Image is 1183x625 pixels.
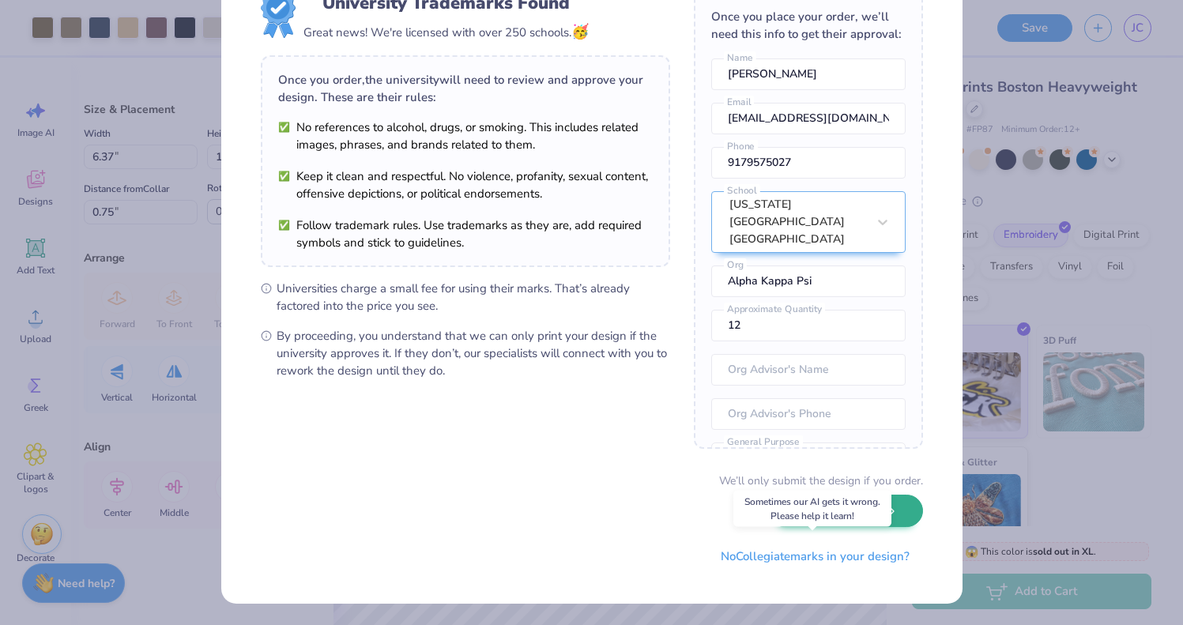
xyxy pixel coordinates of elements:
input: Org Advisor's Phone [711,398,906,430]
div: We’ll only submit the design if you order. [719,473,923,489]
input: Phone [711,147,906,179]
div: Sometimes our AI gets it wrong. Please help it learn! [733,491,891,527]
li: No references to alcohol, drugs, or smoking. This includes related images, phrases, and brands re... [278,119,653,153]
div: Great news! We're licensed with over 250 schools. [303,21,589,43]
button: NoCollegiatemarks in your design? [707,540,923,573]
input: Email [711,103,906,134]
input: Org Advisor's Name [711,354,906,386]
span: By proceeding, you understand that we can only print your design if the university approves it. I... [277,327,670,379]
div: Once you order, the university will need to review and approve your design. These are their rules: [278,71,653,106]
input: Approximate Quantity [711,310,906,341]
div: Once you place your order, we’ll need this info to get their approval: [711,8,906,43]
li: Keep it clean and respectful. No violence, profanity, sexual content, offensive depictions, or po... [278,168,653,202]
li: Follow trademark rules. Use trademarks as they are, add required symbols and stick to guidelines. [278,216,653,251]
input: Org [711,265,906,297]
input: Name [711,58,906,90]
div: [US_STATE][GEOGRAPHIC_DATA] [GEOGRAPHIC_DATA] [729,196,867,248]
span: 🥳 [571,22,589,41]
span: Universities charge a small fee for using their marks. That’s already factored into the price you... [277,280,670,314]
